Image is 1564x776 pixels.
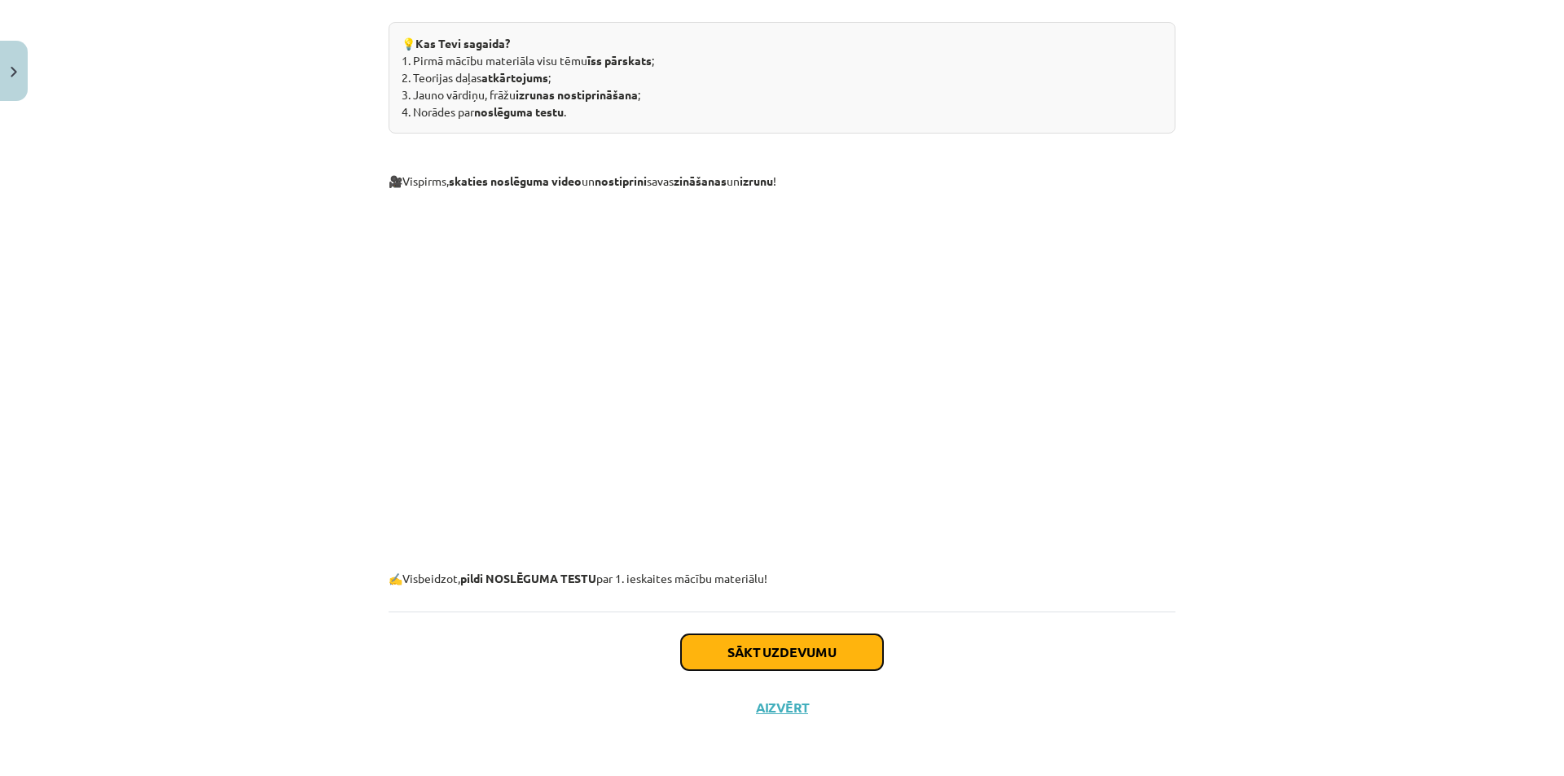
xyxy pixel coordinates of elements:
[415,36,510,50] strong: Kas Tevi sagaida?
[389,558,1175,587] p: Visbeidzot, par 1. ieskaites mācību materiālu!
[474,104,564,119] strong: noslēguma testu
[595,173,647,188] strong: nostiprini
[389,22,1175,134] div: 💡 1. Pirmā mācību materiāla visu tēmu ; 2. Teorijas daļas ; 3. Jauno vārdiņu, frāžu ; 4. Norādes ...
[389,571,402,585] strong: ✍️
[460,571,596,585] strong: pildi NOSLĒGUMA TESTU
[481,70,548,85] strong: atkārtojums
[449,173,582,188] strong: skaties noslēguma video
[674,173,727,188] strong: zināšanas
[389,173,402,188] strong: 🎥
[516,87,638,102] strong: izrunas nostiprināšana
[389,160,1175,190] p: Vispirms, un savas un !
[740,173,773,188] strong: izrunu
[681,634,883,670] button: Sākt uzdevumu
[587,53,652,68] strong: īss pārskats
[751,699,813,716] button: Aizvērt
[11,67,17,77] img: icon-close-lesson-0947bae3869378f0d4975bcd49f059093ad1ed9edebbc8119c70593378902aed.svg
